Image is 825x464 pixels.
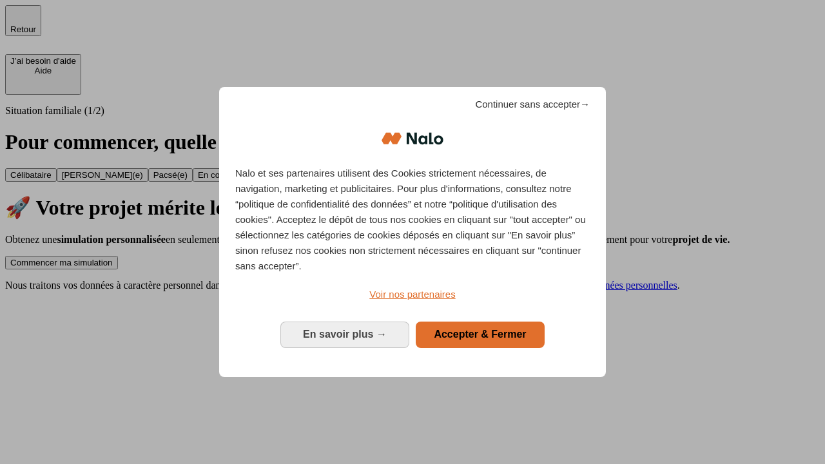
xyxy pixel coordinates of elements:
[382,119,443,158] img: Logo
[280,322,409,347] button: En savoir plus: Configurer vos consentements
[475,97,590,112] span: Continuer sans accepter→
[434,329,526,340] span: Accepter & Fermer
[303,329,387,340] span: En savoir plus →
[416,322,545,347] button: Accepter & Fermer: Accepter notre traitement des données et fermer
[235,287,590,302] a: Voir nos partenaires
[369,289,455,300] span: Voir nos partenaires
[235,166,590,274] p: Nalo et ses partenaires utilisent des Cookies strictement nécessaires, de navigation, marketing e...
[219,87,606,376] div: Bienvenue chez Nalo Gestion du consentement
